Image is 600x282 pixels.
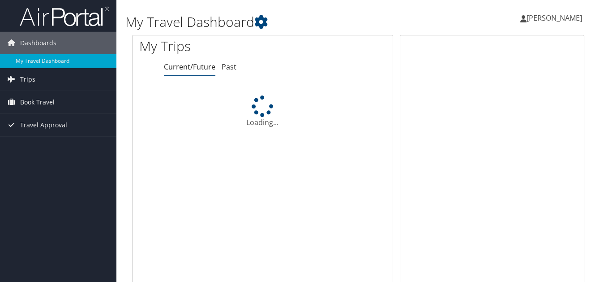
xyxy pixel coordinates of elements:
[20,68,35,91] span: Trips
[20,32,56,54] span: Dashboards
[20,6,109,27] img: airportal-logo.png
[520,4,591,31] a: [PERSON_NAME]
[125,13,436,31] h1: My Travel Dashboard
[222,62,236,72] a: Past
[164,62,215,72] a: Current/Future
[139,37,278,56] h1: My Trips
[133,95,393,128] div: Loading...
[527,13,582,23] span: [PERSON_NAME]
[20,91,55,113] span: Book Travel
[20,114,67,136] span: Travel Approval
